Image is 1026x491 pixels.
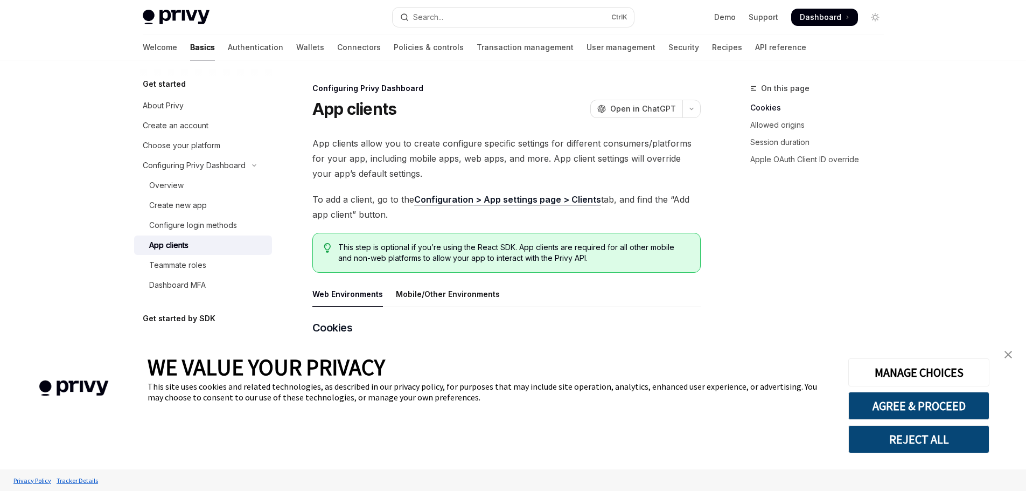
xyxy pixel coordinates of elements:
[611,13,627,22] span: Ctrl K
[134,116,272,135] a: Create an account
[848,425,989,453] button: REJECT ALL
[134,156,272,175] button: Toggle Configuring Privy Dashboard section
[312,320,353,335] span: Cookies
[11,471,54,490] a: Privacy Policy
[149,259,206,272] div: Teammate roles
[394,34,464,60] a: Policies & controls
[396,281,500,307] div: Mobile/Other Environments
[714,12,736,23] a: Demo
[750,151,892,168] a: Apple OAuth Client ID override
[867,9,884,26] button: Toggle dark mode
[312,192,701,222] span: To add a client, go to the tab, and find the “Add app client” button.
[143,10,210,25] img: light logo
[228,34,283,60] a: Authentication
[312,99,397,119] h1: App clients
[324,243,331,253] svg: Tip
[761,82,809,95] span: On this page
[143,334,163,347] div: React
[149,179,184,192] div: Overview
[312,136,701,181] span: App clients allow you to create configure specific settings for different consumers/platforms for...
[413,11,443,24] div: Search...
[16,365,131,412] img: company logo
[134,330,272,350] button: Toggle React section
[134,236,272,255] a: App clients
[414,194,601,205] a: Configuration > App settings page > Clients
[134,216,272,235] a: Configure login methods
[148,381,832,403] div: This site uses cookies and related technologies, as described in our privacy policy, for purposes...
[393,8,634,27] button: Open search
[750,116,892,134] a: Allowed origins
[149,279,206,292] div: Dashboard MFA
[590,100,682,118] button: Open in ChatGPT
[337,34,381,60] a: Connectors
[149,199,207,212] div: Create new app
[134,96,272,115] a: About Privy
[143,99,184,112] div: About Privy
[587,34,655,60] a: User management
[134,196,272,215] a: Create new app
[143,312,215,325] h5: Get started by SDK
[755,34,806,60] a: API reference
[296,34,324,60] a: Wallets
[749,12,778,23] a: Support
[338,242,689,264] span: This step is optional if you’re using the React SDK. App clients are required for all other mobil...
[750,99,892,116] a: Cookies
[134,275,272,295] a: Dashboard MFA
[1004,351,1012,358] img: close banner
[750,134,892,151] a: Session duration
[800,12,841,23] span: Dashboard
[54,471,101,490] a: Tracker Details
[190,34,215,60] a: Basics
[143,34,177,60] a: Welcome
[149,219,237,232] div: Configure login methods
[143,119,208,132] div: Create an account
[477,34,574,60] a: Transaction management
[143,159,246,172] div: Configuring Privy Dashboard
[848,358,989,386] button: MANAGE CHOICES
[134,176,272,195] a: Overview
[143,139,220,152] div: Choose your platform
[134,136,272,155] a: Choose your platform
[997,344,1019,365] a: close banner
[668,34,699,60] a: Security
[312,281,383,307] div: Web Environments
[712,34,742,60] a: Recipes
[791,9,858,26] a: Dashboard
[149,239,189,252] div: App clients
[610,103,676,114] span: Open in ChatGPT
[148,353,385,381] span: WE VALUE YOUR PRIVACY
[143,78,186,91] h5: Get started
[134,255,272,275] a: Teammate roles
[848,392,989,420] button: AGREE & PROCEED
[312,83,701,94] div: Configuring Privy Dashboard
